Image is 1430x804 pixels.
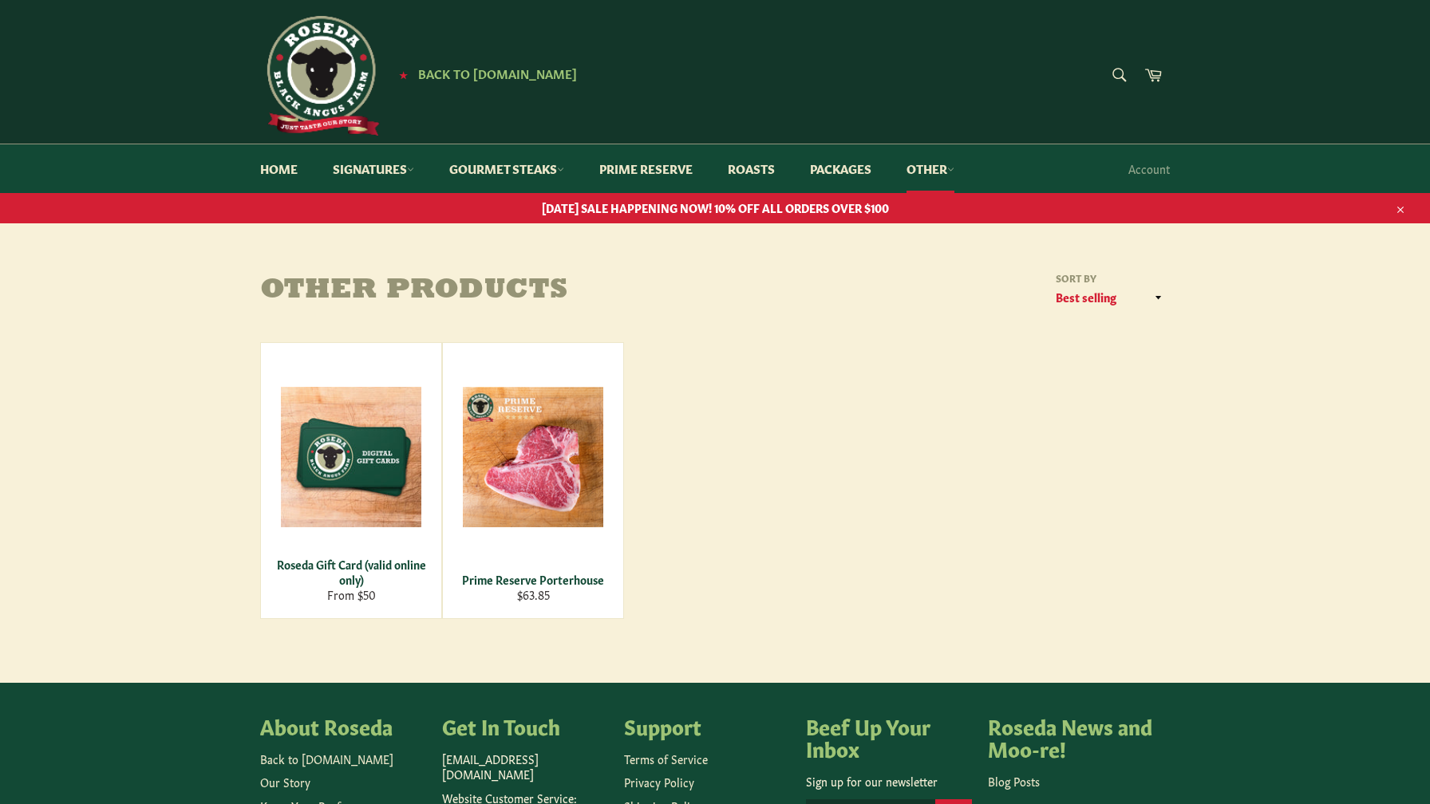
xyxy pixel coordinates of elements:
[260,751,393,767] a: Back to [DOMAIN_NAME]
[583,144,709,193] a: Prime Reserve
[442,342,624,619] a: Prime Reserve Porterhouse Prime Reserve Porterhouse $63.85
[418,65,577,81] span: Back to [DOMAIN_NAME]
[453,572,614,587] div: Prime Reserve Porterhouse
[260,715,426,737] h4: About Roseda
[806,774,972,789] p: Sign up for our newsletter
[317,144,430,193] a: Signatures
[988,773,1040,789] a: Blog Posts
[433,144,580,193] a: Gourmet Steaks
[794,144,887,193] a: Packages
[624,751,708,767] a: Terms of Service
[891,144,970,193] a: Other
[271,557,432,588] div: Roseda Gift Card (valid online only)
[442,751,608,782] p: [EMAIL_ADDRESS][DOMAIN_NAME]
[260,16,380,136] img: Roseda Beef
[244,144,314,193] a: Home
[399,68,408,81] span: ★
[260,342,442,619] a: Roseda Gift Card (valid online only) Roseda Gift Card (valid online only) From $50
[271,587,432,602] div: From $50
[453,587,614,602] div: $63.85
[442,715,608,737] h4: Get In Touch
[463,387,603,527] img: Prime Reserve Porterhouse
[391,68,577,81] a: ★ Back to [DOMAIN_NAME]
[988,715,1154,759] h4: Roseda News and Moo-re!
[260,774,310,790] a: Our Story
[281,387,421,527] img: Roseda Gift Card (valid online only)
[624,774,694,790] a: Privacy Policy
[1050,271,1170,285] label: Sort by
[260,275,715,307] h1: Other Products
[712,144,791,193] a: Roasts
[806,715,972,759] h4: Beef Up Your Inbox
[624,715,790,737] h4: Support
[1120,145,1178,192] a: Account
